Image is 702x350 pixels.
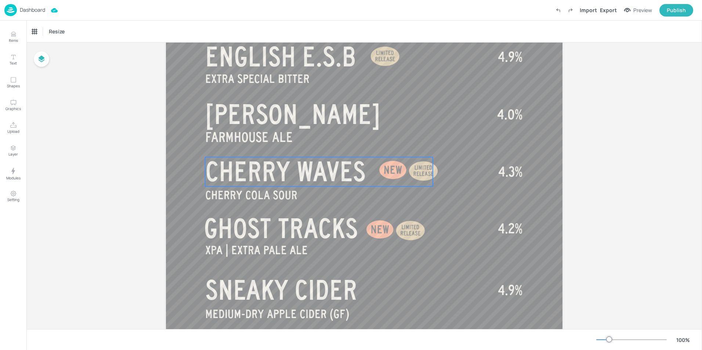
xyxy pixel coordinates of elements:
span: XPA | EXTRA PALE ALE [205,244,308,256]
span: GHOST TRACKS [204,214,358,243]
label: Redo (Ctrl + Y) [564,4,577,17]
span: CHERRY COLA SOUR [205,189,297,201]
span: 4.2% [498,221,522,236]
span: 4.9% [498,283,522,298]
div: Publish [667,6,686,14]
span: SNEAKY CIDER [205,276,357,305]
div: 100 % [674,336,692,344]
span: Resize [47,28,66,35]
span: EXTRA SPECIAL BITTER [205,72,310,85]
img: logo-86c26b7e.jpg [4,4,17,16]
span: CHERRY WAVES [205,157,366,186]
span: MEDIUM-DRY APPLE CIDER (GF) [205,307,349,320]
span: 4.3% [498,164,522,179]
span: 4.0% [497,107,522,122]
button: Preview [620,5,656,16]
button: Publish [659,4,693,17]
span: 4.9% [498,50,522,64]
span: [PERSON_NAME] [205,100,380,129]
div: Import [580,6,597,14]
span: FARMHOUSE ALE [205,130,293,145]
span: ENGLISH E.S.B [205,42,356,72]
label: Undo (Ctrl + Z) [552,4,564,17]
div: Export [600,6,617,14]
div: Preview [633,6,652,14]
p: Dashboard [20,7,45,12]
